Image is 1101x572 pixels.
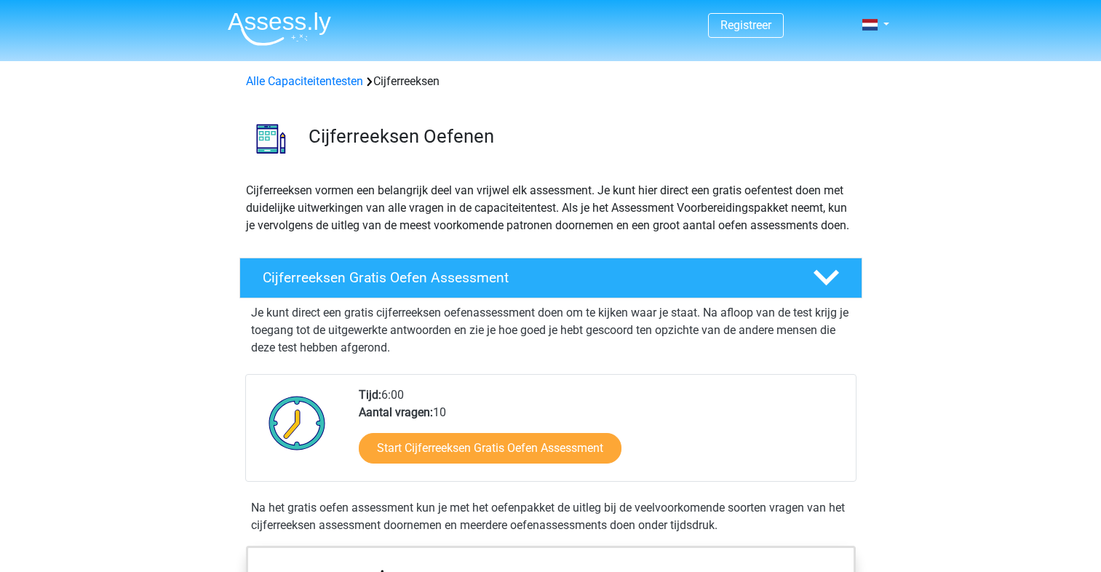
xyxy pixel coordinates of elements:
h3: Cijferreeksen Oefenen [309,125,851,148]
a: Registreer [720,18,771,32]
img: Klok [261,386,334,459]
img: Assessly [228,12,331,46]
b: Tijd: [359,388,381,402]
h4: Cijferreeksen Gratis Oefen Assessment [263,269,790,286]
b: Aantal vragen: [359,405,433,419]
div: Cijferreeksen [240,73,862,90]
a: Alle Capaciteitentesten [246,74,363,88]
p: Je kunt direct een gratis cijferreeksen oefenassessment doen om te kijken waar je staat. Na afloo... [251,304,851,357]
a: Cijferreeksen Gratis Oefen Assessment [234,258,868,298]
div: Na het gratis oefen assessment kun je met het oefenpakket de uitleg bij de veelvoorkomende soorte... [245,499,856,534]
img: cijferreeksen [240,108,302,170]
div: 6:00 10 [348,386,855,481]
p: Cijferreeksen vormen een belangrijk deel van vrijwel elk assessment. Je kunt hier direct een grat... [246,182,856,234]
a: Start Cijferreeksen Gratis Oefen Assessment [359,433,621,464]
